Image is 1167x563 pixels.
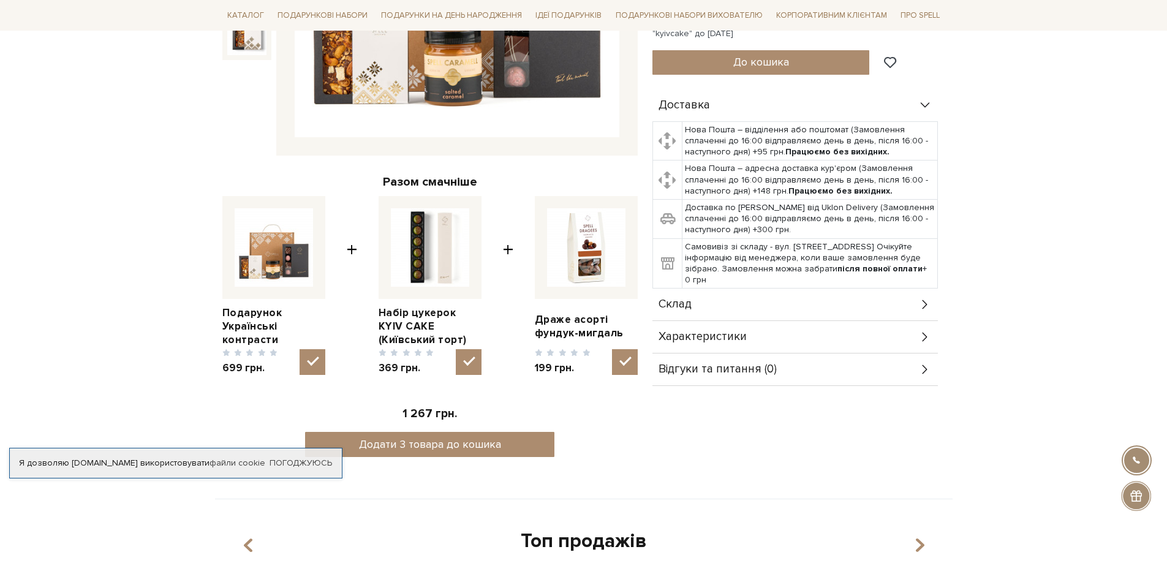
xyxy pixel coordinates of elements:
[788,186,893,196] b: Працюємо без вихідних.
[547,208,625,287] img: Драже асорті фундук-мигдаль
[682,200,938,239] td: Доставка по [PERSON_NAME] від Uklon Delivery (Замовлення сплаченні до 16:00 відправляємо день в д...
[230,529,938,554] div: Топ продажів
[733,55,789,69] span: До кошика
[222,306,325,347] a: Подарунок Українські контрасти
[535,313,638,340] a: Драже асорті фундук-мигдаль
[503,196,513,376] span: +
[376,6,527,25] a: Подарунки на День народження
[402,407,457,421] span: 1 267 грн.
[785,146,889,157] b: Працюємо без вихідних.
[379,361,434,375] span: 369 грн.
[210,458,265,468] a: файли cookie
[273,6,372,25] a: Подарункові набори
[652,50,870,75] button: До кошика
[659,100,710,111] span: Доставка
[305,432,554,457] button: Додати 3 товара до кошика
[235,208,313,287] img: Подарунок Українські контрасти
[270,458,332,469] a: Погоджуюсь
[222,361,278,375] span: 699 грн.
[837,263,923,274] b: після повної оплати
[682,161,938,200] td: Нова Пошта – адресна доставка кур'єром (Замовлення сплаченні до 16:00 відправляємо день в день, п...
[531,6,606,25] a: Ідеї подарунків
[682,121,938,161] td: Нова Пошта – відділення або поштомат (Замовлення сплаченні до 16:00 відправляємо день в день, піс...
[379,306,482,347] a: Набір цукерок KYIV CAKE (Київський торт)
[347,196,357,376] span: +
[10,458,342,469] div: Я дозволяю [DOMAIN_NAME] використовувати
[682,238,938,289] td: Самовивіз зі складу - вул. [STREET_ADDRESS] Очікуйте інформацію від менеджера, коли ваше замовлен...
[659,299,692,310] span: Склад
[659,364,777,375] span: Відгуки та питання (0)
[896,6,945,25] a: Про Spell
[659,331,747,342] span: Характеристики
[222,6,269,25] a: Каталог
[535,361,591,375] span: 199 грн.
[222,174,638,190] div: Разом смачніше
[391,208,469,287] img: Набір цукерок KYIV CAKE (Київський торт)
[611,5,768,26] a: Подарункові набори вихователю
[227,15,266,55] img: Подарунок Українські контрасти
[771,5,892,26] a: Корпоративним клієнтам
